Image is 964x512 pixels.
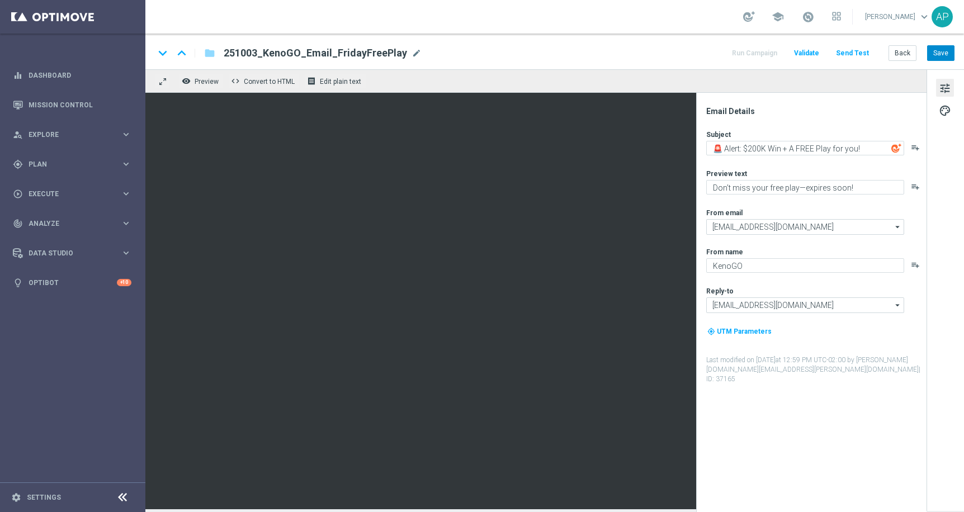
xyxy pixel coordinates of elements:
span: keyboard_arrow_down [918,11,930,23]
button: gps_fixed Plan keyboard_arrow_right [12,160,132,169]
button: folder [203,44,216,62]
div: Dashboard [13,60,131,90]
i: arrow_drop_down [892,298,904,312]
i: person_search [13,130,23,140]
i: keyboard_arrow_down [154,45,171,61]
label: From email [706,208,743,217]
i: my_location [707,328,715,335]
i: receipt [307,77,316,86]
i: keyboard_arrow_right [121,159,131,169]
button: Validate [792,46,821,61]
label: Last modified on [DATE] at 12:59 PM UTC-02:00 by [PERSON_NAME][DOMAIN_NAME][EMAIL_ADDRESS][PERSON... [706,355,925,383]
div: Plan [13,159,121,169]
button: track_changes Analyze keyboard_arrow_right [12,219,132,228]
a: [PERSON_NAME]keyboard_arrow_down [864,8,932,25]
button: palette [936,101,954,119]
i: settings [11,492,21,502]
button: playlist_add [911,143,920,152]
button: playlist_add [911,182,920,191]
button: playlist_add [911,260,920,269]
button: equalizer Dashboard [12,71,132,80]
i: keyboard_arrow_right [121,129,131,140]
a: Optibot [29,268,117,297]
button: tune [936,79,954,97]
span: UTM Parameters [717,328,772,335]
span: 251003_KenoGO_Email_FridayFreePlay [224,46,407,60]
button: lightbulb Optibot +10 [12,278,132,287]
div: Optibot [13,268,131,297]
button: receipt Edit plain text [304,74,366,88]
span: Preview [195,78,219,86]
label: From name [706,248,743,257]
i: play_circle_outline [13,189,23,199]
label: Preview text [706,169,747,178]
button: remove_red_eye Preview [179,74,224,88]
i: equalizer [13,70,23,80]
span: Plan [29,161,121,168]
span: Execute [29,191,121,197]
a: Mission Control [29,90,131,120]
button: my_location UTM Parameters [706,325,773,338]
span: Edit plain text [320,78,361,86]
i: remove_red_eye [182,77,191,86]
div: Execute [13,189,121,199]
label: Subject [706,130,731,139]
button: Data Studio keyboard_arrow_right [12,249,132,258]
i: arrow_drop_down [892,220,904,234]
span: school [772,11,784,23]
div: Analyze [13,219,121,229]
span: Data Studio [29,250,121,257]
div: Explore [13,130,121,140]
span: Analyze [29,220,121,227]
label: Reply-to [706,287,734,296]
span: code [231,77,240,86]
span: Convert to HTML [244,78,295,86]
a: Dashboard [29,60,131,90]
input: Select [706,219,904,235]
button: play_circle_outline Execute keyboard_arrow_right [12,189,132,198]
i: keyboard_arrow_right [121,248,131,258]
button: code Convert to HTML [228,74,300,88]
button: person_search Explore keyboard_arrow_right [12,130,132,139]
i: folder [204,46,215,60]
i: track_changes [13,219,23,229]
button: Save [927,45,954,61]
div: AP [932,6,953,27]
input: Select [706,297,904,313]
span: Explore [29,131,121,138]
button: Send Test [834,46,871,61]
i: keyboard_arrow_right [121,188,131,199]
i: gps_fixed [13,159,23,169]
i: lightbulb [13,278,23,288]
div: +10 [117,279,131,286]
a: Settings [27,494,61,501]
div: Data Studio [13,248,121,258]
div: Mission Control [13,90,131,120]
button: Mission Control [12,101,132,110]
img: optiGenie.svg [891,143,901,153]
i: keyboard_arrow_up [173,45,190,61]
button: Back [889,45,916,61]
i: keyboard_arrow_right [121,218,131,229]
span: mode_edit [412,48,422,58]
div: Email Details [706,106,925,116]
span: palette [939,103,951,118]
span: tune [939,81,951,96]
span: Validate [794,49,819,57]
